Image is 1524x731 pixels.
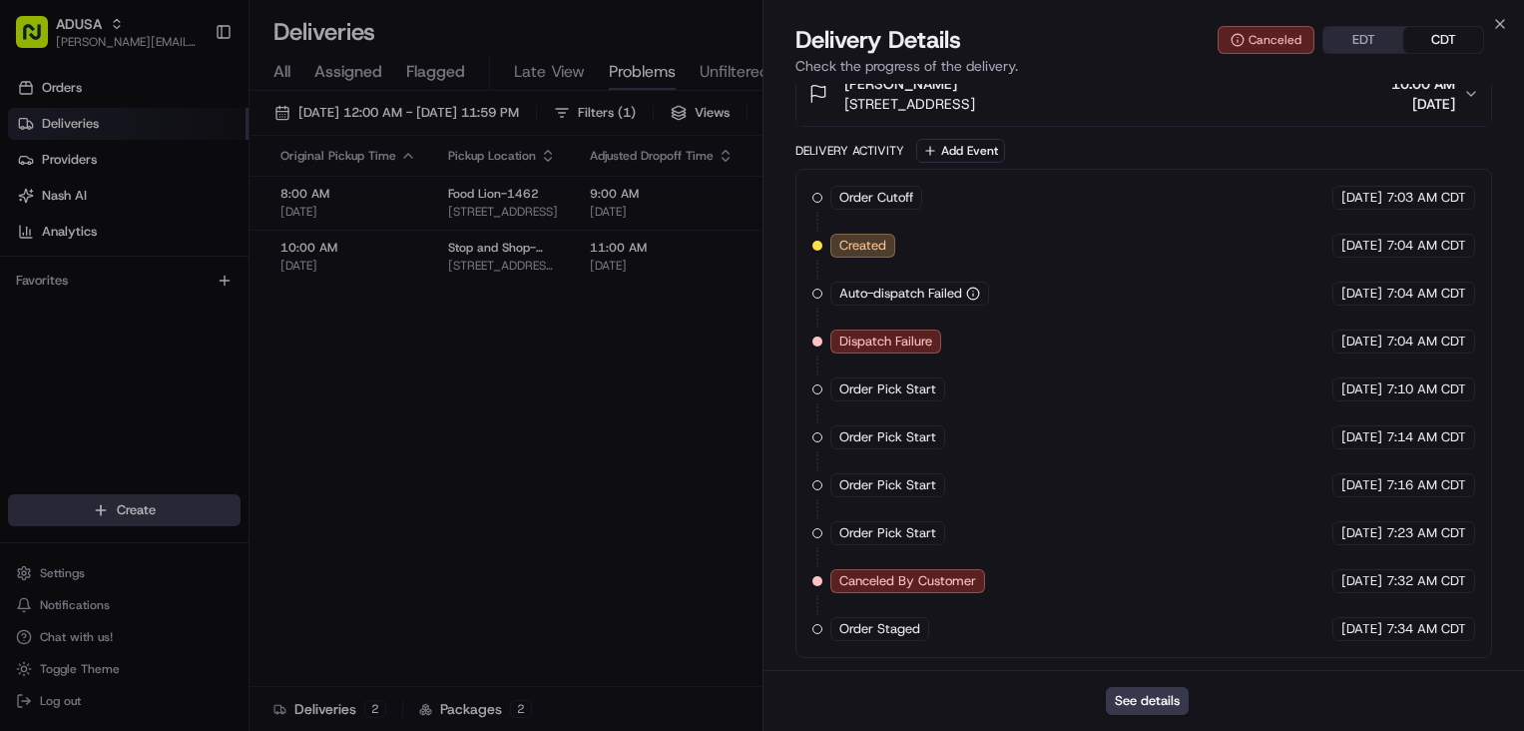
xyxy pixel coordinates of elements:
[1218,26,1314,54] button: Canceled
[839,428,936,446] span: Order Pick Start
[1386,428,1466,446] span: 7:14 AM CDT
[839,380,936,398] span: Order Pick Start
[199,441,242,456] span: Pylon
[52,129,329,150] input: Clear
[795,56,1493,76] p: Check the progress of the delivery.
[339,197,363,221] button: Start new chat
[90,191,327,211] div: Start new chat
[839,189,913,207] span: Order Cutoff
[1386,285,1466,303] span: 7:04 AM CDT
[1106,687,1189,715] button: See details
[839,620,920,638] span: Order Staged
[839,333,932,351] span: Dispatch Failure
[1391,94,1455,114] span: [DATE]
[1341,620,1382,638] span: [DATE]
[161,384,328,420] a: 💻API Documentation
[20,394,36,410] div: 📗
[839,285,962,303] span: Auto-dispatch Failed
[42,191,78,227] img: 9188753566659_6852d8bf1fb38e338040_72.png
[20,80,363,112] p: Welcome 👋
[1341,333,1382,351] span: [DATE]
[1341,428,1382,446] span: [DATE]
[1386,189,1466,207] span: 7:03 AM CDT
[20,20,60,60] img: Nash
[1341,380,1382,398] span: [DATE]
[839,572,976,590] span: Canceled By Customer
[1386,237,1466,255] span: 7:04 AM CDT
[1403,27,1483,53] button: CDT
[169,394,185,410] div: 💻
[839,524,936,542] span: Order Pick Start
[839,476,936,494] span: Order Pick Start
[141,440,242,456] a: Powered byPylon
[1341,476,1382,494] span: [DATE]
[1386,572,1466,590] span: 7:32 AM CDT
[1341,189,1382,207] span: [DATE]
[177,310,218,326] span: [DATE]
[796,62,1492,126] button: [PERSON_NAME][STREET_ADDRESS]10:00 AM[DATE]
[12,384,161,420] a: 📗Knowledge Base
[62,310,162,326] span: [PERSON_NAME]
[20,191,56,227] img: 1736555255976-a54dd68f-1ca7-489b-9aae-adbdc363a1c4
[40,392,153,412] span: Knowledge Base
[844,94,975,114] span: [STREET_ADDRESS]
[20,260,134,276] div: Past conversations
[1386,476,1466,494] span: 7:16 AM CDT
[90,211,274,227] div: We're available if you need us!
[1386,380,1466,398] span: 7:10 AM CDT
[1323,27,1403,53] button: EDT
[844,74,957,94] span: [PERSON_NAME]
[309,256,363,280] button: See all
[839,237,886,255] span: Created
[166,310,173,326] span: •
[189,392,320,412] span: API Documentation
[1386,524,1466,542] span: 7:23 AM CDT
[1386,620,1466,638] span: 7:34 AM CDT
[1386,333,1466,351] span: 7:04 AM CDT
[795,143,904,159] div: Delivery Activity
[1391,74,1455,94] span: 10:00 AM
[795,24,961,56] span: Delivery Details
[1341,572,1382,590] span: [DATE]
[1341,237,1382,255] span: [DATE]
[1341,285,1382,303] span: [DATE]
[20,291,52,323] img: JAMES SWIONTEK
[916,139,1005,163] button: Add Event
[1341,524,1382,542] span: [DATE]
